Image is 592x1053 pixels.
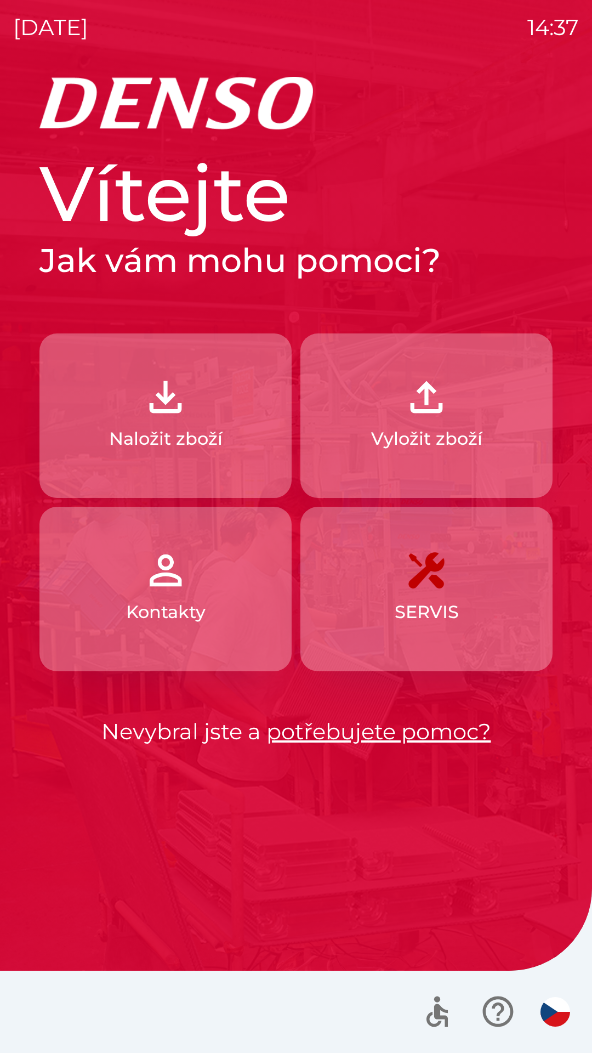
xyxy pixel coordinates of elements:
[109,426,223,452] p: Naložit zboží
[300,507,553,671] button: SERVIS
[527,11,579,44] p: 14:37
[266,718,491,745] a: potřebujete pomoc?
[141,373,190,421] img: 918cc13a-b407-47b8-8082-7d4a57a89498.png
[371,426,482,452] p: Vyložit zboží
[39,333,292,498] button: Naložit zboží
[141,546,190,595] img: 072f4d46-cdf8-44b2-b931-d189da1a2739.png
[126,599,206,625] p: Kontakty
[39,147,553,240] h1: Vítejte
[395,599,459,625] p: SERVIS
[402,373,451,421] img: 2fb22d7f-6f53-46d3-a092-ee91fce06e5d.png
[39,77,553,129] img: Logo
[540,997,570,1027] img: cs flag
[300,333,553,498] button: Vyložit zboží
[39,715,553,748] p: Nevybral jste a
[402,546,451,595] img: 7408382d-57dc-4d4c-ad5a-dca8f73b6e74.png
[39,507,292,671] button: Kontakty
[39,240,553,281] h2: Jak vám mohu pomoci?
[13,11,88,44] p: [DATE]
